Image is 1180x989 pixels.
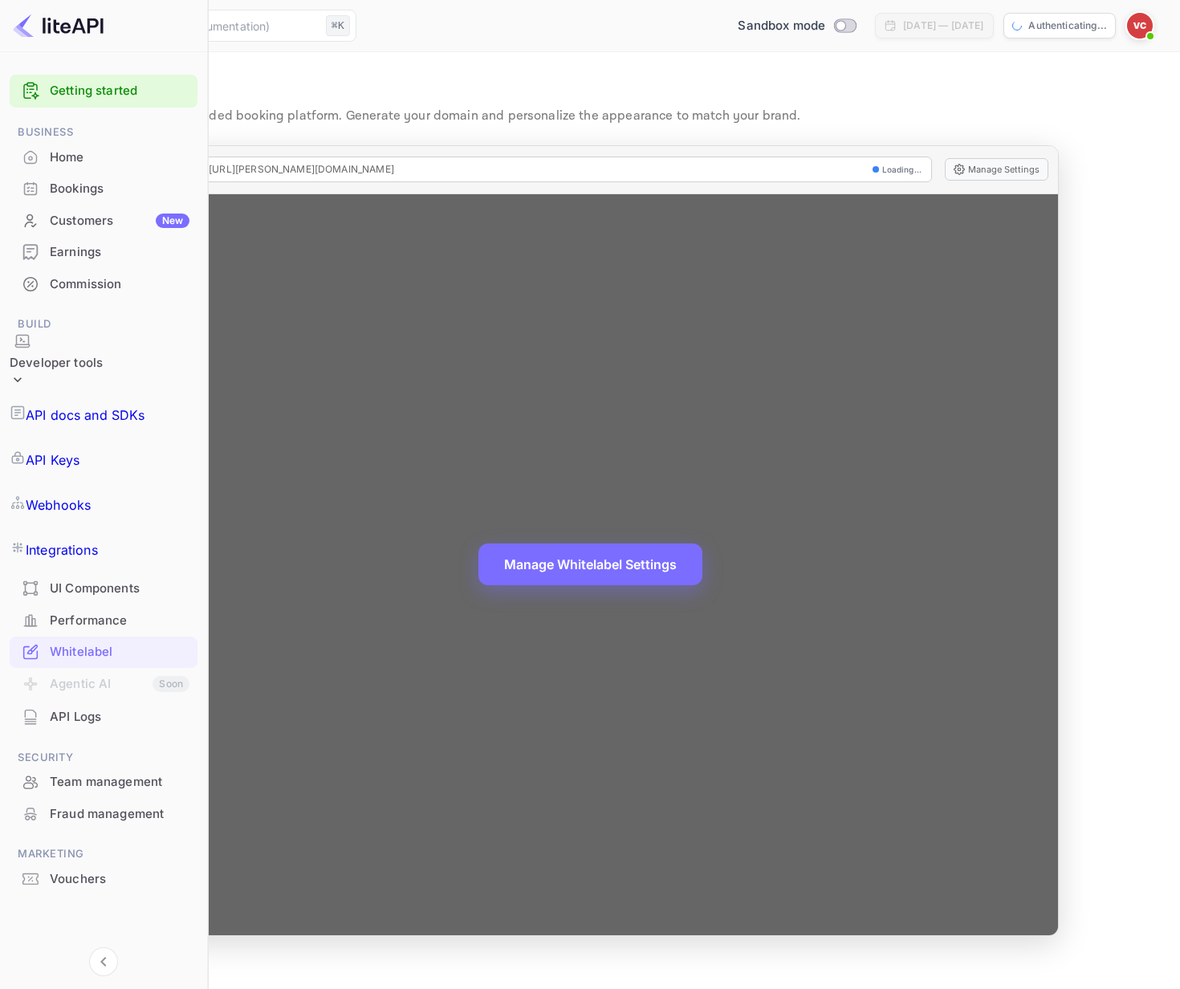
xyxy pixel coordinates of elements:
[731,17,862,35] div: Switch to Production mode
[89,947,118,976] button: Collapse navigation
[50,612,189,630] div: Performance
[26,495,91,515] p: Webhooks
[50,870,189,889] div: Vouchers
[10,142,197,173] div: Home
[50,643,189,661] div: Whitelabel
[10,206,197,235] a: CustomersNew
[10,269,197,299] a: Commission
[10,749,197,767] span: Security
[19,71,1161,104] p: Whitelabel
[903,18,983,33] div: [DATE] — [DATE]
[10,799,197,828] a: Fraud management
[10,864,197,893] a: Vouchers
[10,438,197,482] a: API Keys
[10,637,197,668] div: Whitelabel
[10,767,197,796] a: Team management
[26,405,145,425] p: API docs and SDKs
[10,845,197,863] span: Marketing
[197,162,394,177] span: 🔒 [URL][PERSON_NAME][DOMAIN_NAME]
[10,637,197,666] a: Whitelabel
[10,124,197,141] span: Business
[10,605,197,637] div: Performance
[1127,13,1153,39] img: Victor Costa
[50,180,189,198] div: Bookings
[26,540,98,560] p: Integrations
[882,164,922,176] span: Loading...
[478,543,702,585] button: Manage Whitelabel Settings
[10,393,197,438] a: API docs and SDKs
[10,142,197,172] a: Home
[50,82,189,100] a: Getting started
[326,15,350,36] div: ⌘K
[10,354,103,372] div: Developer tools
[10,237,197,267] a: Earnings
[13,13,104,39] img: LiteAPI logo
[50,708,189,726] div: API Logs
[50,773,189,792] div: Team management
[50,243,189,262] div: Earnings
[50,805,189,824] div: Fraud management
[50,580,189,598] div: UI Components
[10,75,197,108] div: Getting started
[1028,18,1107,33] p: Authenticating...
[10,333,103,393] div: Developer tools
[10,702,197,731] a: API Logs
[10,482,197,527] a: Webhooks
[10,237,197,268] div: Earnings
[26,450,79,470] p: API Keys
[10,269,197,300] div: Commission
[10,206,197,237] div: CustomersNew
[10,767,197,798] div: Team management
[945,158,1048,181] button: Manage Settings
[10,799,197,830] div: Fraud management
[10,527,197,572] a: Integrations
[10,573,197,603] a: UI Components
[10,605,197,635] a: Performance
[738,17,825,35] span: Sandbox mode
[156,214,189,228] div: New
[10,702,197,733] div: API Logs
[50,149,189,167] div: Home
[10,173,197,205] div: Bookings
[10,573,197,604] div: UI Components
[50,275,189,294] div: Commission
[50,212,189,230] div: Customers
[10,173,197,203] a: Bookings
[10,315,197,333] span: Build
[19,107,1161,126] p: Create and customize your branded booking platform. Generate your domain and personalize the appe...
[10,864,197,895] div: Vouchers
